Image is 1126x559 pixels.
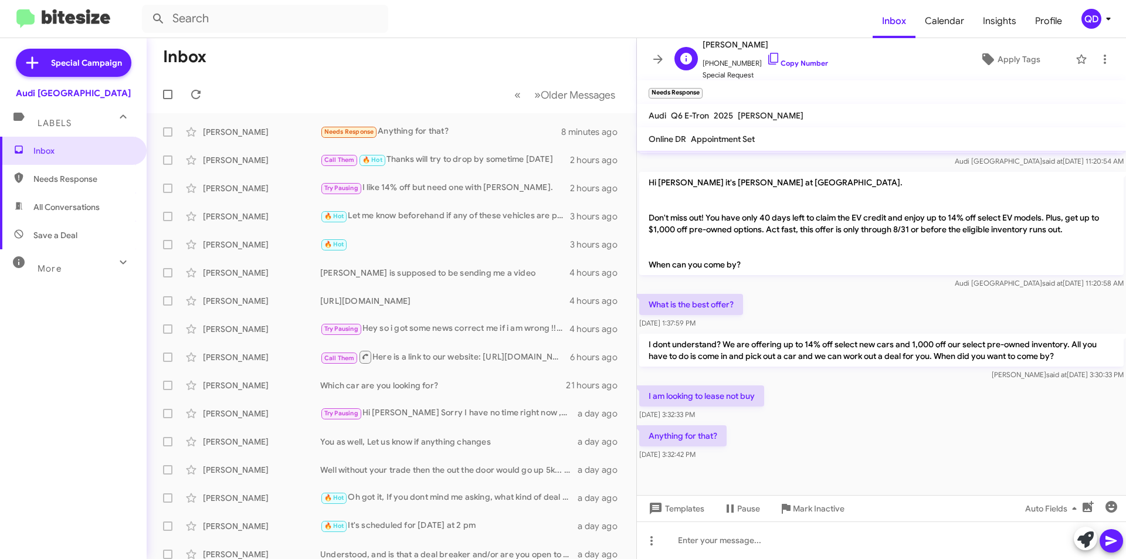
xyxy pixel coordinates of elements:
span: Try Pausing [324,184,358,192]
span: Audi [649,110,666,121]
button: Apply Tags [949,49,1070,70]
div: 6 hours ago [570,351,627,363]
div: It's scheduled for [DATE] at 2 pm [320,519,578,533]
span: Appointment Set [691,134,755,144]
p: Hi [PERSON_NAME] it's [PERSON_NAME] at [GEOGRAPHIC_DATA]. Don't miss out! You have only 40 days l... [639,172,1124,275]
span: said at [1042,157,1063,165]
div: [PERSON_NAME] [203,380,320,391]
span: 🔥 Hot [324,522,344,530]
p: Anything for that? [639,425,727,446]
span: Online DR [649,134,686,144]
span: 🔥 Hot [362,156,382,164]
span: Special Campaign [51,57,122,69]
nav: Page navigation example [508,83,622,107]
span: Audi [GEOGRAPHIC_DATA] [DATE] 11:20:54 AM [955,157,1124,165]
div: Let me know beforehand if any of these vehicles are possible within the above given budget. [320,209,570,223]
a: Calendar [915,4,974,38]
div: Oh got it, If you dont mind me asking, what kind of deal are you getting there? What if i match o... [320,491,578,504]
div: QD [1081,9,1101,29]
div: I like 14% off but need one with [PERSON_NAME]. [320,181,570,195]
button: Mark Inactive [769,498,854,519]
div: 4 hours ago [569,323,627,335]
div: a day ago [578,408,627,419]
p: What is the best offer? [639,294,743,315]
span: [PERSON_NAME] [703,38,828,52]
div: [PERSON_NAME] [203,520,320,532]
div: [URL][DOMAIN_NAME] [320,295,569,307]
div: [PERSON_NAME] [203,126,320,138]
span: Older Messages [541,89,615,101]
span: All Conversations [33,201,100,213]
span: said at [1042,279,1063,287]
p: I dont understand? We are offering up to 14% off select new cars and 1,000 off our select pre-own... [639,334,1124,367]
span: 🔥 Hot [324,494,344,502]
a: Copy Number [767,59,828,67]
div: 3 hours ago [570,239,627,250]
span: Special Request [703,69,828,81]
div: [PERSON_NAME] [203,436,320,448]
div: You as well, Let us know if anything changes [320,436,578,448]
a: Insights [974,4,1026,38]
span: said at [1046,370,1067,379]
span: Auto Fields [1025,498,1081,519]
span: Pause [737,498,760,519]
span: 2025 [714,110,733,121]
span: Mark Inactive [793,498,844,519]
div: [PERSON_NAME] [203,154,320,166]
div: Hey so i got some news correct me if i am wrong !! Do you give finance option to the internationa... [320,322,569,336]
div: Anything for that? [320,125,561,138]
span: 🔥 Hot [324,212,344,220]
span: Audi [GEOGRAPHIC_DATA] [DATE] 11:20:58 AM [955,279,1124,287]
div: [PERSON_NAME] [203,408,320,419]
span: Call Them [324,354,355,362]
span: Call Them [324,156,355,164]
span: » [534,87,541,102]
span: Needs Response [324,128,374,135]
button: QD [1071,9,1113,29]
span: [DATE] 1:37:59 PM [639,319,696,327]
button: Templates [637,498,714,519]
div: a day ago [578,436,627,448]
div: [PERSON_NAME] [203,464,320,476]
div: Audi [GEOGRAPHIC_DATA] [16,87,131,99]
div: 8 minutes ago [561,126,627,138]
small: Needs Response [649,88,703,99]
h1: Inbox [163,48,206,66]
div: [PERSON_NAME] [203,267,320,279]
div: Hi [PERSON_NAME] Sorry I have no time right now ,but when I have I will let you know Thank you [320,406,578,420]
div: [PERSON_NAME] [203,239,320,250]
p: I am looking to lease not buy [639,385,764,406]
span: 🔥 Hot [324,240,344,248]
span: Needs Response [33,173,133,185]
span: Q6 E-Tron [671,110,709,121]
span: Labels [38,118,72,128]
span: Save a Deal [33,229,77,241]
div: 3 hours ago [570,211,627,222]
div: [PERSON_NAME] [203,295,320,307]
span: Apply Tags [998,49,1040,70]
div: 4 hours ago [569,267,627,279]
a: Special Campaign [16,49,131,77]
a: Inbox [873,4,915,38]
div: [PERSON_NAME] [203,492,320,504]
span: [PERSON_NAME] [738,110,803,121]
div: a day ago [578,520,627,532]
span: [DATE] 3:32:33 PM [639,410,695,419]
span: [PERSON_NAME] [DATE] 3:30:33 PM [992,370,1124,379]
button: Previous [507,83,528,107]
div: [PERSON_NAME] [203,182,320,194]
div: 4 hours ago [569,295,627,307]
div: [PERSON_NAME] is supposed to be sending me a video [320,267,569,279]
span: Try Pausing [324,409,358,417]
button: Auto Fields [1016,498,1091,519]
div: 2 hours ago [570,182,627,194]
div: Well without your trade then the out the door would go up 5k... Was there a number you were looki... [320,464,578,476]
div: 2 hours ago [570,154,627,166]
span: Inbox [33,145,133,157]
div: [PERSON_NAME] [203,351,320,363]
a: Profile [1026,4,1071,38]
div: [PERSON_NAME] [203,323,320,335]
